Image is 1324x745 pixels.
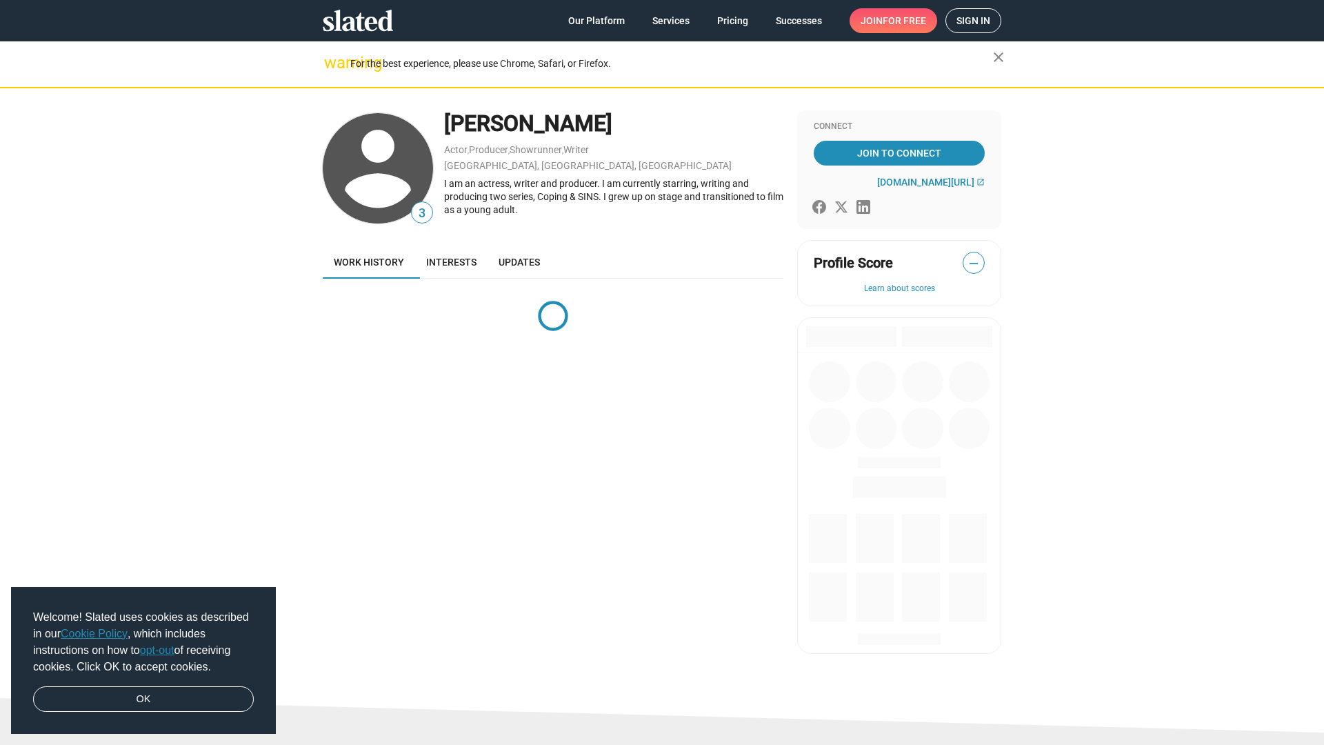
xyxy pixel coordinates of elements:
a: Producer [469,144,508,155]
a: [GEOGRAPHIC_DATA], [GEOGRAPHIC_DATA], [GEOGRAPHIC_DATA] [444,160,732,171]
a: [DOMAIN_NAME][URL] [877,177,985,188]
span: , [562,147,563,155]
span: Successes [776,8,822,33]
span: [DOMAIN_NAME][URL] [877,177,974,188]
button: Learn about scores [814,284,985,295]
span: Pricing [717,8,748,33]
span: Services [652,8,690,33]
div: I am an actress, writer and producer. I am currently starring, writing and producing two series, ... [444,177,783,216]
div: cookieconsent [11,587,276,735]
a: opt-out [140,644,174,656]
span: 3 [412,204,432,223]
a: Join To Connect [814,141,985,166]
a: Successes [765,8,833,33]
a: Work history [323,246,415,279]
a: Updates [488,246,551,279]
span: , [508,147,510,155]
span: Join To Connect [816,141,982,166]
div: [PERSON_NAME] [444,109,783,139]
span: Updates [499,257,540,268]
mat-icon: close [990,49,1007,66]
a: Joinfor free [850,8,937,33]
span: Our Platform [568,8,625,33]
a: Sign in [945,8,1001,33]
span: Join [861,8,926,33]
span: for free [883,8,926,33]
span: Sign in [956,9,990,32]
a: Pricing [706,8,759,33]
a: Actor [444,144,468,155]
div: For the best experience, please use Chrome, Safari, or Firefox. [350,54,993,73]
span: Profile Score [814,254,893,272]
span: , [468,147,469,155]
a: Showrunner [510,144,562,155]
span: Welcome! Slated uses cookies as described in our , which includes instructions on how to of recei... [33,609,254,675]
span: Interests [426,257,477,268]
span: — [963,255,984,272]
a: Interests [415,246,488,279]
a: dismiss cookie message [33,686,254,713]
div: Connect [814,121,985,132]
a: Writer [563,144,589,155]
mat-icon: warning [324,54,341,71]
a: Cookie Policy [61,628,128,639]
a: Services [641,8,701,33]
mat-icon: open_in_new [976,178,985,186]
a: Our Platform [557,8,636,33]
span: Work history [334,257,404,268]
